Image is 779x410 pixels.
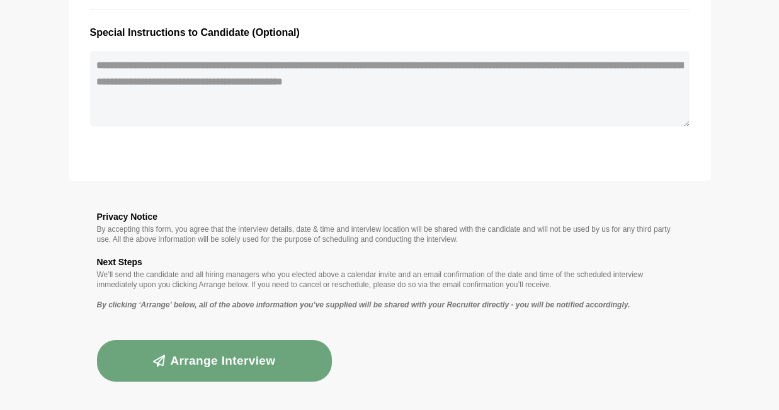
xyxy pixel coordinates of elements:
button: Arrange Interview [97,340,333,382]
h3: Next Steps [97,254,683,270]
h3: Privacy Notice [97,209,683,224]
p: By accepting this form, you agree that the interview details, date & time and interview location ... [97,224,683,244]
p: By clicking ‘Arrange’ below, all of the above information you’ve supplied will be shared with you... [97,300,683,310]
p: We’ll send the candidate and all hiring managers who you elected above a calendar invite and an e... [97,270,683,290]
h3: Special Instructions to Candidate (Optional) [90,25,690,41]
